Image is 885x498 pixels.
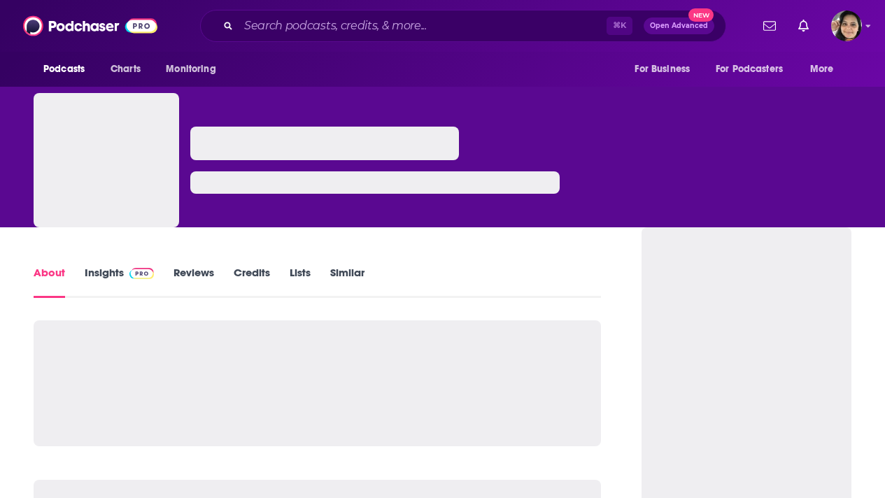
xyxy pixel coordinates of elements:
[174,266,214,298] a: Reviews
[810,59,834,79] span: More
[831,10,862,41] img: User Profile
[290,266,311,298] a: Lists
[650,22,708,29] span: Open Advanced
[156,56,234,83] button: open menu
[200,10,726,42] div: Search podcasts, credits, & more...
[234,266,270,298] a: Credits
[707,56,803,83] button: open menu
[831,10,862,41] button: Show profile menu
[800,56,851,83] button: open menu
[129,268,154,279] img: Podchaser Pro
[716,59,783,79] span: For Podcasters
[166,59,215,79] span: Monitoring
[688,8,714,22] span: New
[758,14,781,38] a: Show notifications dropdown
[625,56,707,83] button: open menu
[607,17,632,35] span: ⌘ K
[111,59,141,79] span: Charts
[644,17,714,34] button: Open AdvancedNew
[793,14,814,38] a: Show notifications dropdown
[831,10,862,41] span: Logged in as shelbyjanner
[34,56,103,83] button: open menu
[85,266,154,298] a: InsightsPodchaser Pro
[101,56,149,83] a: Charts
[23,13,157,39] img: Podchaser - Follow, Share and Rate Podcasts
[34,266,65,298] a: About
[635,59,690,79] span: For Business
[43,59,85,79] span: Podcasts
[239,15,607,37] input: Search podcasts, credits, & more...
[330,266,364,298] a: Similar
